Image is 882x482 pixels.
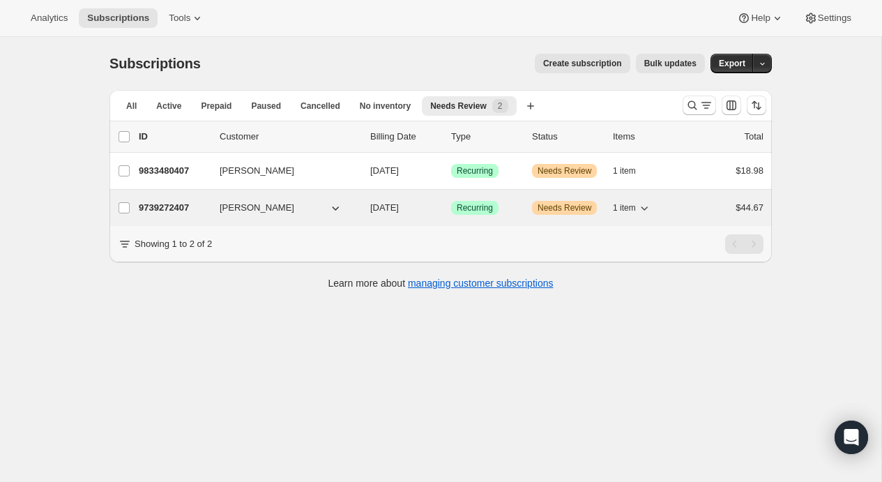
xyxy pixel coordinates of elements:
button: Subscriptions [79,8,158,28]
nav: Pagination [725,234,763,254]
span: Create subscription [543,58,622,69]
p: 9739272407 [139,201,208,215]
span: Cancelled [301,100,340,112]
span: Paused [251,100,281,112]
span: [PERSON_NAME] [220,164,294,178]
span: 1 item [613,202,636,213]
p: Learn more about [328,276,554,290]
div: IDCustomerBilling DateTypeStatusItemsTotal [139,130,763,144]
button: Tools [160,8,213,28]
span: Subscriptions [87,13,149,24]
button: Help [729,8,792,28]
span: Subscriptions [109,56,201,71]
span: [DATE] [370,202,399,213]
button: 1 item [613,198,651,218]
p: Status [532,130,602,144]
p: ID [139,130,208,144]
div: Open Intercom Messenger [835,421,868,454]
p: 9833480407 [139,164,208,178]
span: Tools [169,13,190,24]
span: Needs Review [538,165,591,176]
p: Showing 1 to 2 of 2 [135,237,212,251]
button: Customize table column order and visibility [722,96,741,115]
span: Needs Review [538,202,591,213]
div: 9739272407[PERSON_NAME][DATE]SuccessRecurringWarningNeeds Review1 item$44.67 [139,198,763,218]
div: 9833480407[PERSON_NAME][DATE]SuccessRecurringWarningNeeds Review1 item$18.98 [139,161,763,181]
span: $44.67 [736,202,763,213]
button: Sort the results [747,96,766,115]
button: 1 item [613,161,651,181]
button: Search and filter results [683,96,716,115]
p: Billing Date [370,130,440,144]
div: Type [451,130,521,144]
button: Create new view [519,96,542,116]
button: [PERSON_NAME] [211,160,351,182]
span: Active [156,100,181,112]
span: [DATE] [370,165,399,176]
span: 2 [498,100,503,112]
span: Help [751,13,770,24]
span: No inventory [360,100,411,112]
button: Analytics [22,8,76,28]
p: Total [745,130,763,144]
span: Analytics [31,13,68,24]
span: 1 item [613,165,636,176]
button: [PERSON_NAME] [211,197,351,219]
span: $18.98 [736,165,763,176]
button: Create subscription [535,54,630,73]
div: Items [613,130,683,144]
span: Recurring [457,165,493,176]
span: [PERSON_NAME] [220,201,294,215]
span: Settings [818,13,851,24]
p: Customer [220,130,359,144]
a: managing customer subscriptions [408,278,554,289]
span: Export [719,58,745,69]
button: Bulk updates [636,54,705,73]
span: All [126,100,137,112]
button: Settings [796,8,860,28]
span: Needs Review [430,100,487,112]
span: Bulk updates [644,58,697,69]
button: Export [710,54,754,73]
span: Prepaid [201,100,231,112]
span: Recurring [457,202,493,213]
